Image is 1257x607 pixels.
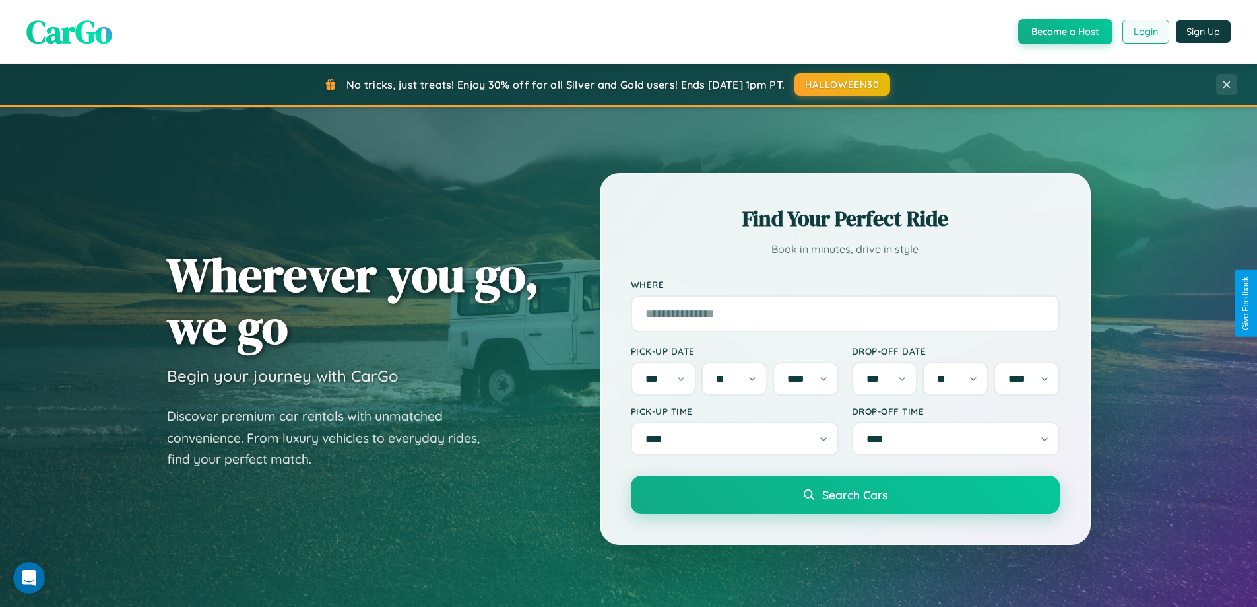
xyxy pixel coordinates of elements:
[167,248,539,353] h1: Wherever you go, we go
[26,10,112,54] span: CarGo
[346,78,785,91] span: No tricks, just treats! Enjoy 30% off for all Silver and Gold users! Ends [DATE] 1pm PT.
[167,406,497,470] p: Discover premium car rentals with unmatched convenience. From luxury vehicles to everyday rides, ...
[631,345,839,357] label: Pick-up Date
[167,366,399,386] h3: Begin your journey with CarGo
[631,406,839,417] label: Pick-up Time
[631,240,1060,259] p: Book in minutes, drive in style
[631,204,1060,233] h2: Find Your Perfect Ride
[13,562,45,594] iframe: Intercom live chat
[1176,20,1231,43] button: Sign Up
[1241,277,1250,330] div: Give Feedback
[631,279,1060,290] label: Where
[822,487,887,502] span: Search Cars
[1018,19,1112,44] button: Become a Host
[631,476,1060,514] button: Search Cars
[852,345,1060,357] label: Drop-off Date
[1122,20,1169,44] button: Login
[794,73,890,96] button: HALLOWEEN30
[852,406,1060,417] label: Drop-off Time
